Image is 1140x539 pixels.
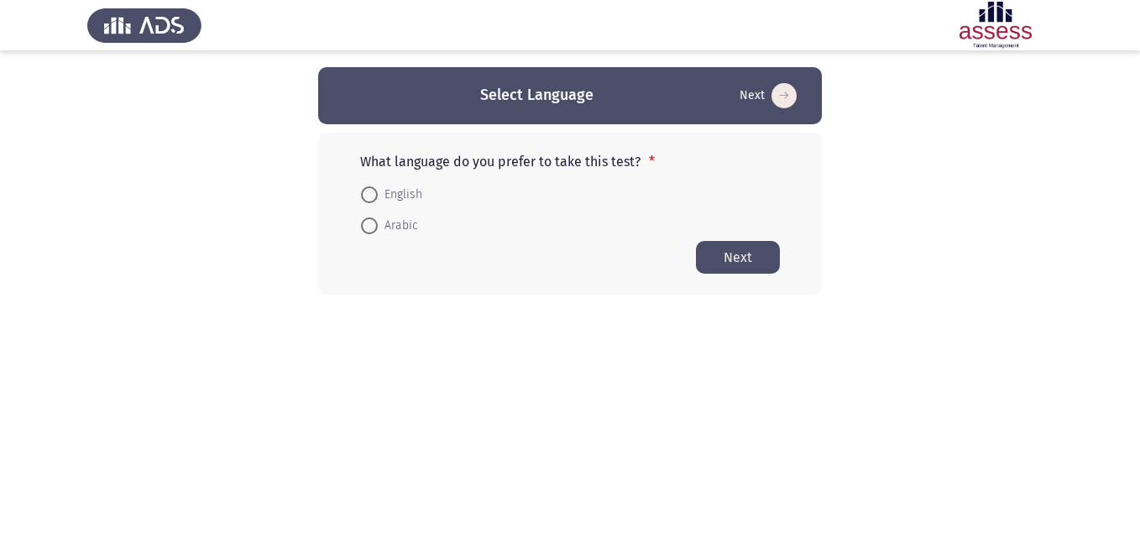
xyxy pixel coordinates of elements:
img: Assess Talent Management logo [87,2,201,49]
button: Start assessment [735,82,802,109]
img: Assessment logo of OCM R1 ASSESS [939,2,1053,49]
h3: Select Language [480,85,594,106]
span: Arabic [378,216,418,236]
p: What language do you prefer to take this test? [360,154,780,170]
button: Start assessment [696,241,780,274]
span: English [378,185,422,205]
